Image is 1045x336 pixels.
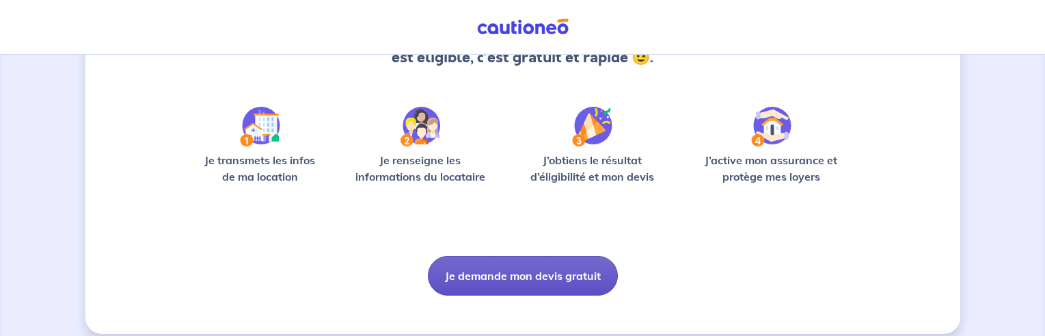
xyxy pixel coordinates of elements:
p: J’obtiens le résultat d’éligibilité et mon devis [515,152,670,185]
img: /static/f3e743aab9439237c3e2196e4328bba9/Step-3.svg [572,107,612,146]
img: /static/c0a346edaed446bb123850d2d04ad552/Step-2.svg [401,107,440,146]
button: Je demande mon devis gratuit [428,256,618,296]
img: Cautioneo [472,18,574,36]
p: Je transmets les infos de ma location [195,152,325,185]
img: /static/bfff1cf634d835d9112899e6a3df1a5d/Step-4.svg [751,107,791,146]
p: J’active mon assurance et protège mes loyers [692,152,851,185]
img: /static/90a569abe86eec82015bcaae536bd8e6/Step-1.svg [240,107,280,146]
p: Je renseigne les informations du locataire [347,152,494,185]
